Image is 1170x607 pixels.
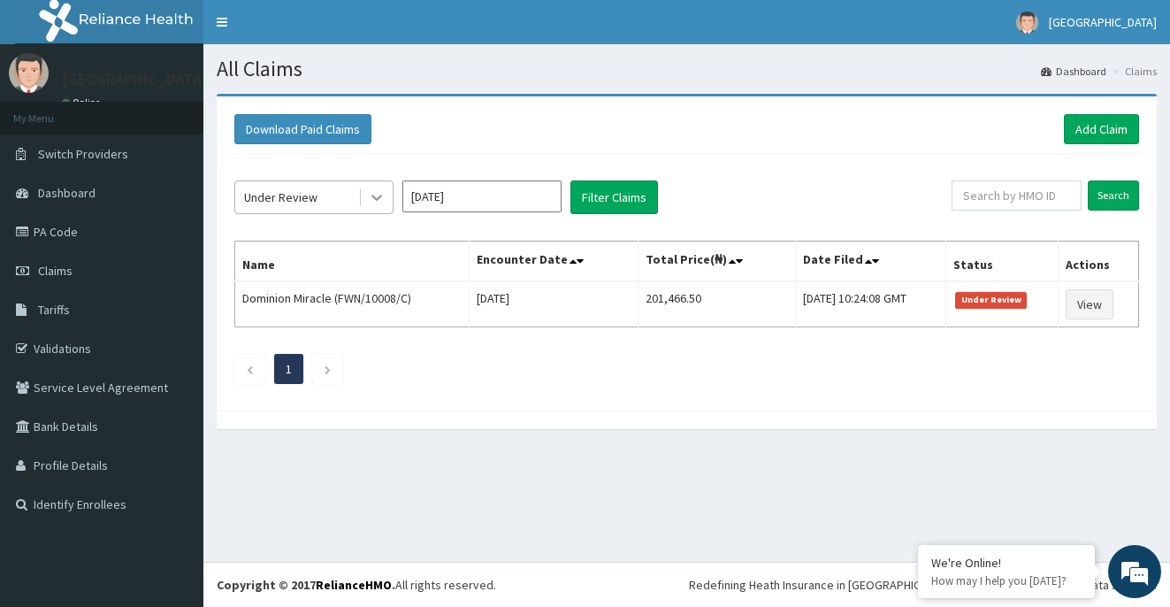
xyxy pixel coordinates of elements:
[946,242,1059,282] th: Status
[62,96,104,109] a: Online
[639,242,795,282] th: Total Price(₦)
[38,263,73,279] span: Claims
[246,361,254,377] a: Previous page
[931,573,1082,588] p: How may I help you today?
[1108,64,1157,79] li: Claims
[217,577,395,593] strong: Copyright © 2017 .
[92,99,297,122] div: Chat with us now
[470,281,639,327] td: [DATE]
[217,58,1157,81] h1: All Claims
[689,576,1157,594] div: Redefining Heath Insurance in [GEOGRAPHIC_DATA] using Telemedicine and Data Science!
[402,181,562,212] input: Select Month and Year
[38,302,70,318] span: Tariffs
[1064,114,1139,144] a: Add Claim
[290,9,333,51] div: Minimize live chat window
[38,185,96,201] span: Dashboard
[244,188,317,206] div: Under Review
[235,242,470,282] th: Name
[470,242,639,282] th: Encounter Date
[234,114,371,144] button: Download Paid Claims
[931,555,1082,571] div: We're Online!
[33,88,72,133] img: d_794563401_company_1708531726252_794563401
[1049,14,1157,30] span: [GEOGRAPHIC_DATA]
[639,281,795,327] td: 201,466.50
[952,181,1082,211] input: Search by HMO ID
[955,292,1027,308] span: Under Review
[286,361,292,377] a: Page 1 is your current page
[203,562,1170,607] footer: All rights reserved.
[324,361,332,377] a: Next page
[1088,181,1139,211] input: Search
[570,181,658,214] button: Filter Claims
[103,188,244,366] span: We're online!
[795,281,946,327] td: [DATE] 10:24:08 GMT
[38,146,128,162] span: Switch Providers
[9,53,49,93] img: User Image
[62,72,208,88] p: [GEOGRAPHIC_DATA]
[1066,289,1113,319] a: View
[9,412,337,474] textarea: Type your message and hit 'Enter'
[1041,64,1106,79] a: Dashboard
[235,281,470,327] td: Dominion Miracle (FWN/10008/C)
[316,577,392,593] a: RelianceHMO
[1016,12,1038,34] img: User Image
[795,242,946,282] th: Date Filed
[1059,242,1139,282] th: Actions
